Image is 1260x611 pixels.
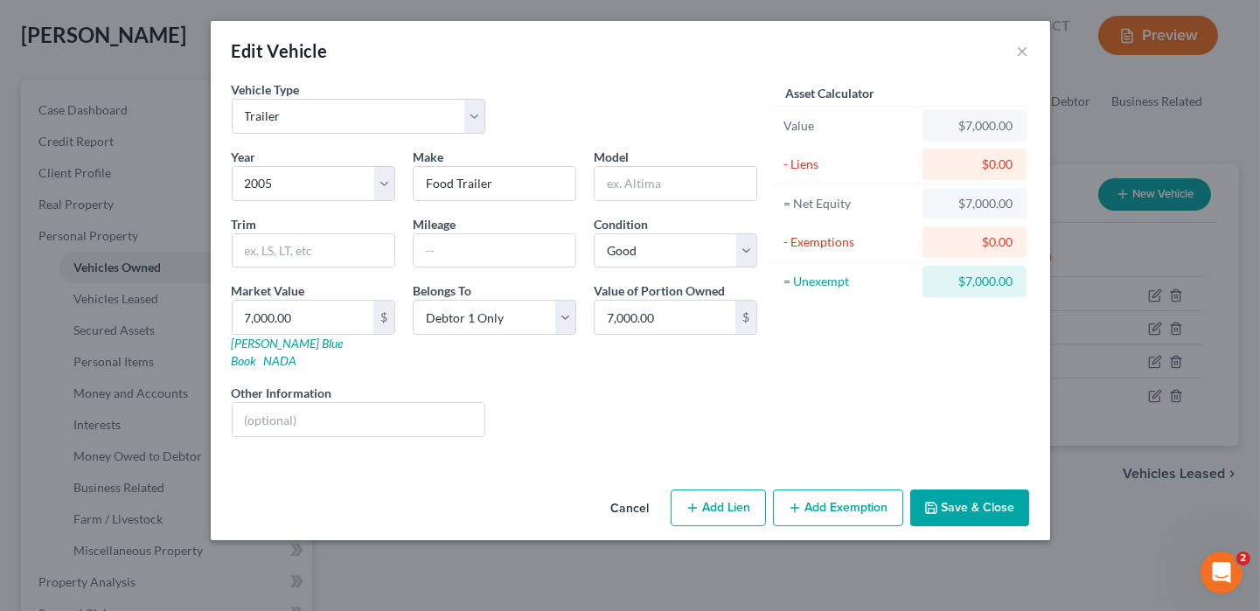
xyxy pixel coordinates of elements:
[936,233,1013,251] div: $0.00
[773,489,903,526] button: Add Exemption
[594,215,648,233] label: Condition
[232,148,256,166] label: Year
[735,301,756,334] div: $
[595,167,756,200] input: ex. Altima
[936,273,1013,290] div: $7,000.00
[232,38,328,63] div: Edit Vehicle
[910,489,1029,526] button: Save & Close
[1201,552,1243,594] iframe: Intercom live chat
[594,148,629,166] label: Model
[936,117,1013,135] div: $7,000.00
[232,281,305,300] label: Market Value
[783,195,915,212] div: = Net Equity
[597,491,664,526] button: Cancel
[264,353,297,368] a: NADA
[413,149,443,164] span: Make
[413,215,456,233] label: Mileage
[783,273,915,290] div: = Unexempt
[936,195,1013,212] div: $7,000.00
[1236,552,1250,566] span: 2
[595,301,735,334] input: 0.00
[233,234,394,267] input: ex. LS, LT, etc
[413,283,471,298] span: Belongs To
[594,281,725,300] label: Value of Portion Owned
[233,301,373,334] input: 0.00
[1017,40,1029,61] button: ×
[233,403,485,436] input: (optional)
[232,336,344,368] a: [PERSON_NAME] Blue Book
[783,233,915,251] div: - Exemptions
[783,156,915,173] div: - Liens
[783,117,915,135] div: Value
[785,84,874,102] label: Asset Calculator
[671,489,766,526] button: Add Lien
[414,167,575,200] input: ex. Nissan
[414,234,575,267] input: --
[232,384,332,402] label: Other Information
[232,80,300,99] label: Vehicle Type
[936,156,1013,173] div: $0.00
[232,215,257,233] label: Trim
[373,301,394,334] div: $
